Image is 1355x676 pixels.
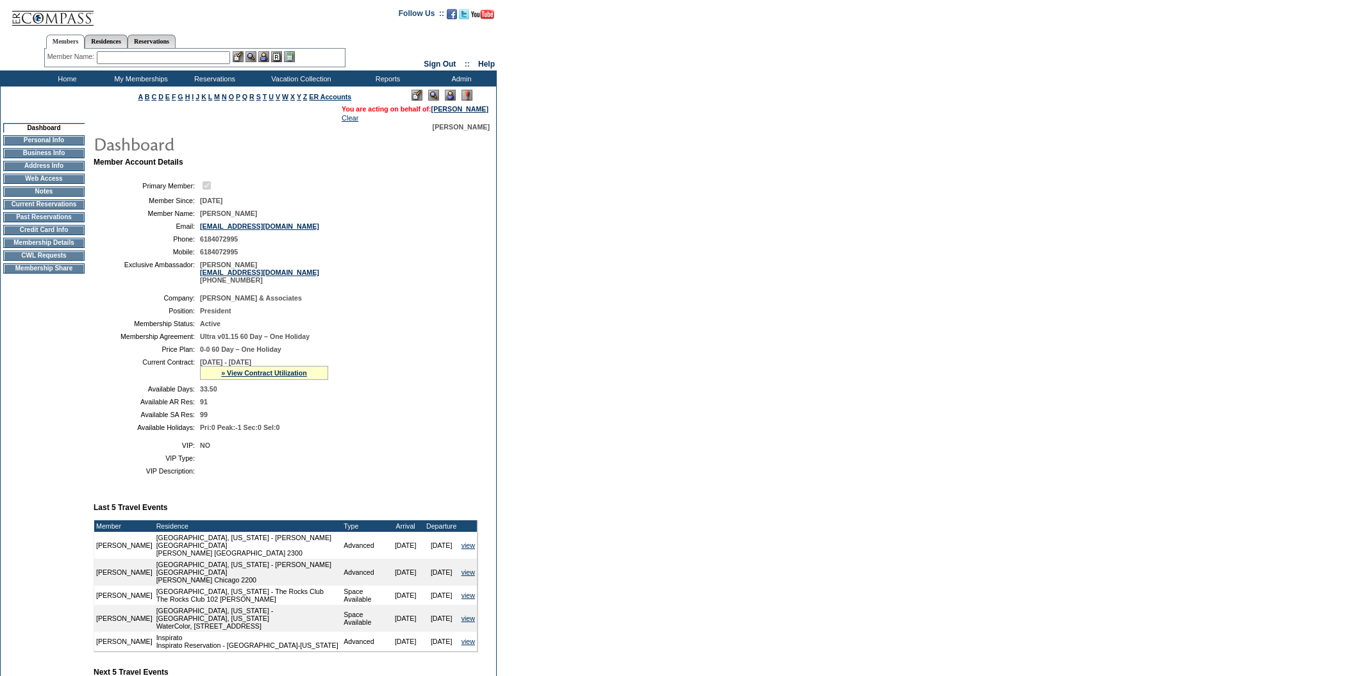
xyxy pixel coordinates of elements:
[200,345,281,353] span: 0-0 60 Day – One Holiday
[99,307,195,315] td: Position:
[151,93,156,101] a: C
[282,93,288,101] a: W
[3,238,85,248] td: Membership Details
[258,51,269,62] img: Impersonate
[461,614,475,622] a: view
[99,441,195,449] td: VIP:
[208,93,212,101] a: L
[178,93,183,101] a: G
[229,93,234,101] a: O
[3,186,85,197] td: Notes
[128,35,176,48] a: Reservations
[99,398,195,406] td: Available AR Res:
[99,454,195,462] td: VIP Type:
[236,93,240,101] a: P
[399,8,444,23] td: Follow Us ::
[172,93,176,101] a: F
[200,197,222,204] span: [DATE]
[200,210,257,217] span: [PERSON_NAME]
[94,605,154,632] td: [PERSON_NAME]
[214,93,220,101] a: M
[200,333,310,340] span: Ultra v01.15 60 Day – One Holiday
[29,70,103,87] td: Home
[388,520,424,532] td: Arrival
[342,559,387,586] td: Advanced
[471,13,494,21] a: Subscribe to our YouTube Channel
[94,503,167,512] b: Last 5 Travel Events
[388,632,424,651] td: [DATE]
[154,559,342,586] td: [GEOGRAPHIC_DATA], [US_STATE] - [PERSON_NAME][GEOGRAPHIC_DATA] [PERSON_NAME] Chicago 2200
[465,60,470,69] span: ::
[154,532,342,559] td: [GEOGRAPHIC_DATA], [US_STATE] - [PERSON_NAME][GEOGRAPHIC_DATA] [PERSON_NAME] [GEOGRAPHIC_DATA] 2300
[424,605,460,632] td: [DATE]
[459,13,469,21] a: Follow us on Twitter
[201,93,206,101] a: K
[154,605,342,632] td: [GEOGRAPHIC_DATA], [US_STATE] - [GEOGRAPHIC_DATA], [US_STATE] WaterColor, [STREET_ADDRESS]
[94,158,183,167] b: Member Account Details
[3,225,85,235] td: Credit Card Info
[342,114,358,122] a: Clear
[200,222,319,230] a: [EMAIL_ADDRESS][DOMAIN_NAME]
[99,385,195,393] td: Available Days:
[342,520,387,532] td: Type
[3,174,85,184] td: Web Access
[276,93,280,101] a: V
[99,235,195,243] td: Phone:
[297,93,301,101] a: Y
[3,161,85,171] td: Address Info
[99,467,195,475] td: VIP Description:
[47,51,97,62] div: Member Name:
[3,135,85,145] td: Personal Info
[424,586,460,605] td: [DATE]
[99,197,195,204] td: Member Since:
[99,345,195,353] td: Price Plan:
[445,90,456,101] img: Impersonate
[222,93,227,101] a: N
[342,586,387,605] td: Space Available
[200,320,220,327] span: Active
[433,123,490,131] span: [PERSON_NAME]
[192,93,194,101] a: I
[200,398,208,406] span: 91
[250,70,349,87] td: Vacation Collection
[200,294,302,302] span: [PERSON_NAME] & Associates
[388,586,424,605] td: [DATE]
[269,93,274,101] a: U
[424,520,460,532] td: Departure
[185,93,190,101] a: H
[145,93,150,101] a: B
[424,632,460,651] td: [DATE]
[200,307,231,315] span: President
[284,51,295,62] img: b_calculator.gif
[99,411,195,418] td: Available SA Res:
[99,358,195,380] td: Current Contract:
[158,93,163,101] a: D
[200,424,279,431] span: Pri:0 Peak:-1 Sec:0 Sel:0
[461,591,475,599] a: view
[424,60,456,69] a: Sign Out
[447,13,457,21] a: Become our fan on Facebook
[342,632,387,651] td: Advanced
[461,568,475,576] a: view
[471,10,494,19] img: Subscribe to our YouTube Channel
[3,199,85,210] td: Current Reservations
[200,385,217,393] span: 33.50
[99,261,195,284] td: Exclusive Ambassador:
[99,210,195,217] td: Member Name:
[99,179,195,192] td: Primary Member:
[388,605,424,632] td: [DATE]
[309,93,351,101] a: ER Accounts
[200,261,319,284] span: [PERSON_NAME] [PHONE_NUMBER]
[3,251,85,261] td: CWL Requests
[303,93,308,101] a: Z
[99,320,195,327] td: Membership Status:
[342,605,387,632] td: Space Available
[424,532,460,559] td: [DATE]
[411,90,422,101] img: Edit Mode
[99,248,195,256] td: Mobile:
[176,70,250,87] td: Reservations
[342,105,488,113] span: You are acting on behalf of:
[221,369,307,377] a: » View Contract Utilization
[103,70,176,87] td: My Memberships
[200,248,238,256] span: 6184072995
